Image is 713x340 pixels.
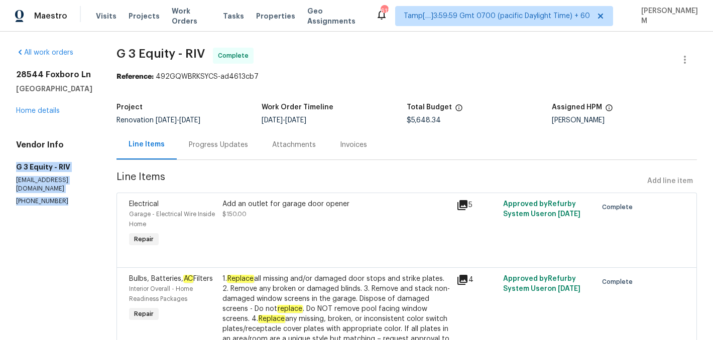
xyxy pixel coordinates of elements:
[258,315,285,323] em: Replace
[256,11,295,21] span: Properties
[183,275,193,283] em: AC
[156,117,177,124] span: [DATE]
[16,162,92,172] h5: G 3 Equity - RIV
[129,201,159,208] span: Electrical
[16,197,92,206] p: [PHONE_NUMBER]
[602,277,637,287] span: Complete
[130,309,158,319] span: Repair
[116,172,643,191] span: Line Items
[116,73,154,80] b: Reference:
[16,84,92,94] h5: [GEOGRAPHIC_DATA]
[129,286,193,302] span: Interior Overall - Home Readiness Packages
[96,11,116,21] span: Visits
[552,104,602,111] h5: Assigned HPM
[129,275,213,283] span: Bulbs, Batteries, Filters
[272,140,316,150] div: Attachments
[116,72,697,82] div: 492GQWBRKSYCS-ad4613cb7
[116,117,200,124] span: Renovation
[558,285,580,292] span: [DATE]
[16,49,73,56] a: All work orders
[407,104,452,111] h5: Total Budget
[34,11,67,21] span: Maestro
[130,234,158,244] span: Repair
[605,104,613,117] span: The hpm assigned to this work order.
[307,6,364,26] span: Geo Assignments
[277,305,303,313] em: replace
[381,6,388,16] div: 611
[404,11,590,21] span: Tamp[…]3:59:59 Gmt 0700 (pacific Daylight Time) + 60
[456,199,497,211] div: 5
[116,104,143,111] h5: Project
[262,117,306,124] span: -
[503,201,580,218] span: Approved by Refurby System User on
[455,104,463,117] span: The total cost of line items that have been proposed by Opendoor. This sum includes line items th...
[16,107,60,114] a: Home details
[602,202,637,212] span: Complete
[558,211,580,218] span: [DATE]
[223,13,244,20] span: Tasks
[189,140,248,150] div: Progress Updates
[116,48,205,60] span: G 3 Equity - RIV
[129,11,160,21] span: Projects
[156,117,200,124] span: -
[503,275,580,292] span: Approved by Refurby System User on
[222,199,450,209] div: Add an outlet for garage door opener
[407,117,441,124] span: $5,648.34
[222,211,247,217] span: $150.00
[129,211,215,227] span: Garage - Electrical Wire Inside Home
[16,140,92,150] h4: Vendor Info
[637,6,698,26] span: [PERSON_NAME] M
[16,70,92,80] h2: 28544 Foxboro Ln
[285,117,306,124] span: [DATE]
[172,6,211,26] span: Work Orders
[262,104,333,111] h5: Work Order Timeline
[16,176,92,193] p: [EMAIL_ADDRESS][DOMAIN_NAME]
[129,139,165,149] div: Line Items
[340,140,367,150] div: Invoices
[227,275,254,283] em: Replace
[218,51,253,61] span: Complete
[262,117,283,124] span: [DATE]
[552,117,697,124] div: [PERSON_NAME]
[179,117,200,124] span: [DATE]
[456,274,497,286] div: 4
